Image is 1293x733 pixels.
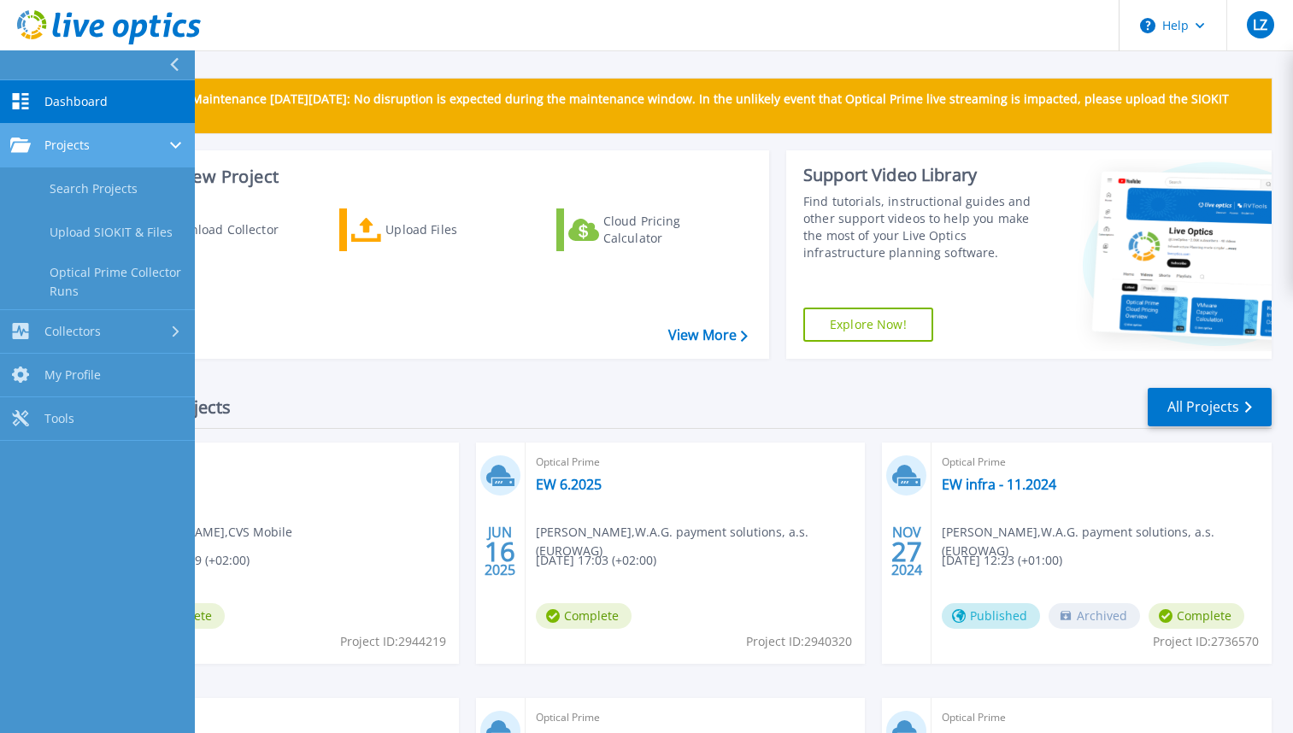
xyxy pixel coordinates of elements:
span: Tools [44,411,74,426]
div: Find tutorials, instructional guides and other support videos to help you make the most of your L... [803,193,1047,261]
span: Optical Prime [129,708,449,727]
div: Upload Files [385,213,522,247]
span: Dashboard [44,94,108,109]
div: Support Video Library [803,164,1047,186]
a: Upload Files [339,208,530,251]
span: Archived [1049,603,1140,629]
span: Collectors [44,324,101,339]
a: Cloud Pricing Calculator [556,208,747,251]
span: Optical Prime [129,453,449,472]
a: Download Collector [121,208,312,251]
span: Published [942,603,1040,629]
span: [DATE] 17:03 (+02:00) [536,551,656,570]
span: 27 [891,544,922,559]
a: View More [668,327,748,343]
span: Complete [536,603,632,629]
a: EW 6.2025 [536,476,602,493]
span: LZ [1253,18,1267,32]
span: Optical Prime [536,708,855,727]
div: NOV 2024 [890,520,923,583]
span: Complete [1149,603,1244,629]
span: My Profile [44,367,101,383]
span: Optical Prime [536,453,855,472]
a: All Projects [1148,388,1272,426]
span: Optical Prime [942,453,1261,472]
a: Explore Now! [803,308,933,342]
span: [PERSON_NAME] , W.A.G. payment solutions, a.s. (EUROWAG) [942,523,1272,560]
span: Projects [44,138,90,153]
div: Cloud Pricing Calculator [603,213,740,247]
span: Optical Prime [942,708,1261,727]
div: JUN 2025 [484,520,516,583]
h3: Start a New Project [121,167,747,186]
span: 16 [485,544,515,559]
span: [DATE] 12:23 (+01:00) [942,551,1062,570]
p: Scheduled Maintenance [DATE][DATE]: No disruption is expected during the maintenance window. In t... [127,92,1258,120]
div: Download Collector [165,213,302,247]
span: Project ID: 2736570 [1153,632,1259,651]
span: [PERSON_NAME] , CVS Mobile [129,523,292,542]
span: Project ID: 2940320 [746,632,852,651]
span: [PERSON_NAME] , W.A.G. payment solutions, a.s. (EUROWAG) [536,523,866,560]
span: Project ID: 2944219 [340,632,446,651]
a: EW infra - 11.2024 [942,476,1056,493]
